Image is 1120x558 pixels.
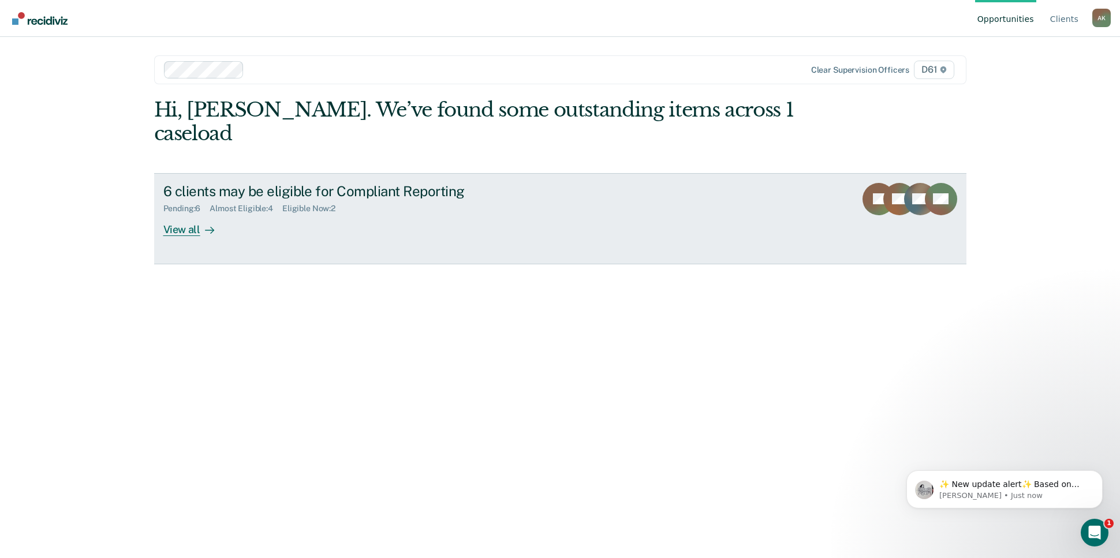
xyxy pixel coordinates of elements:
[914,61,954,79] span: D61
[1081,519,1108,546] iframe: Intercom live chat
[210,204,282,214] div: Almost Eligible : 4
[1092,9,1111,27] button: Profile dropdown button
[282,204,345,214] div: Eligible Now : 2
[1104,519,1114,528] span: 1
[811,65,909,75] div: Clear supervision officers
[1092,9,1111,27] div: A K
[163,214,228,236] div: View all
[50,44,199,55] p: Message from Kim, sent Just now
[12,12,68,25] img: Recidiviz
[50,33,199,261] span: ✨ New update alert✨ Based on your feedback, we've made a few updates we wanted to share. 1. We ha...
[163,183,569,200] div: 6 clients may be eligible for Compliant Reporting
[154,98,804,145] div: Hi, [PERSON_NAME]. We’ve found some outstanding items across 1 caseload
[154,173,966,264] a: 6 clients may be eligible for Compliant ReportingPending:6Almost Eligible:4Eligible Now:2View all
[889,446,1120,527] iframe: Intercom notifications message
[163,204,210,214] div: Pending : 6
